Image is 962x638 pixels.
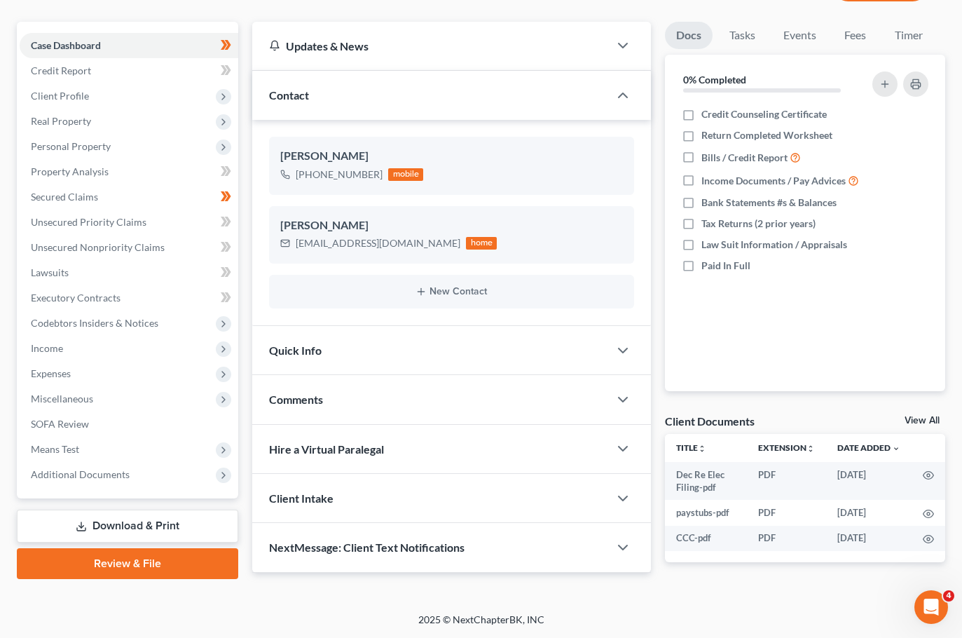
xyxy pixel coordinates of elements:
[826,526,912,551] td: [DATE]
[280,148,622,165] div: [PERSON_NAME]
[31,191,98,203] span: Secured Claims
[31,418,89,430] span: SOFA Review
[772,22,827,49] a: Events
[20,235,238,260] a: Unsecured Nonpriority Claims
[31,90,89,102] span: Client Profile
[269,442,384,456] span: Hire a Virtual Paralegal
[701,128,832,142] span: Return Completed Worksheet
[31,65,91,76] span: Credit Report
[31,443,79,455] span: Means Test
[280,217,622,234] div: [PERSON_NAME]
[892,444,900,453] i: expand_more
[683,74,746,86] strong: 0% Completed
[698,444,706,453] i: unfold_more
[31,367,71,379] span: Expenses
[20,33,238,58] a: Case Dashboard
[31,266,69,278] span: Lawsuits
[269,88,309,102] span: Contact
[20,260,238,285] a: Lawsuits
[806,444,815,453] i: unfold_more
[296,168,383,182] div: [PHONE_NUMBER]
[31,115,91,127] span: Real Property
[388,168,423,181] div: mobile
[905,416,940,426] a: View All
[701,259,750,273] span: Paid In Full
[701,238,847,252] span: Law Suit Information / Appraisals
[31,468,130,480] span: Additional Documents
[826,462,912,501] td: [DATE]
[943,590,954,602] span: 4
[31,393,93,405] span: Miscellaneous
[31,39,101,51] span: Case Dashboard
[701,174,846,188] span: Income Documents / Pay Advices
[31,317,158,329] span: Codebtors Insiders & Notices
[701,151,788,165] span: Bills / Credit Report
[676,442,706,453] a: Titleunfold_more
[280,286,622,297] button: New Contact
[20,285,238,311] a: Executory Contracts
[269,491,334,505] span: Client Intake
[665,500,747,525] td: paystubs-pdf
[31,292,121,304] span: Executory Contracts
[296,236,460,250] div: [EMAIL_ADDRESS][DOMAIN_NAME]
[269,541,465,554] span: NextMessage: Client Text Notifications
[31,216,146,228] span: Unsecured Priority Claims
[17,548,238,579] a: Review & File
[82,613,881,638] div: 2025 © NextChapterBK, INC
[17,510,238,543] a: Download & Print
[747,526,826,551] td: PDF
[837,442,900,453] a: Date Added expand_more
[20,412,238,437] a: SOFA Review
[701,107,827,121] span: Credit Counseling Certificate
[665,414,755,428] div: Client Documents
[31,140,111,152] span: Personal Property
[269,39,591,53] div: Updates & News
[20,210,238,235] a: Unsecured Priority Claims
[826,500,912,525] td: [DATE]
[269,344,322,357] span: Quick Info
[20,184,238,210] a: Secured Claims
[701,196,837,210] span: Bank Statements #s & Balances
[665,462,747,501] td: Dec Re Elec Filing-pdf
[884,22,934,49] a: Timer
[758,442,815,453] a: Extensionunfold_more
[269,393,323,406] span: Comments
[833,22,878,49] a: Fees
[20,159,238,184] a: Property Analysis
[665,22,713,49] a: Docs
[20,58,238,83] a: Credit Report
[701,217,816,231] span: Tax Returns (2 prior years)
[718,22,767,49] a: Tasks
[914,590,948,624] iframe: Intercom live chat
[665,526,747,551] td: CCC-pdf
[31,165,109,177] span: Property Analysis
[747,462,826,501] td: PDF
[31,241,165,253] span: Unsecured Nonpriority Claims
[466,237,497,250] div: home
[31,342,63,354] span: Income
[747,500,826,525] td: PDF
